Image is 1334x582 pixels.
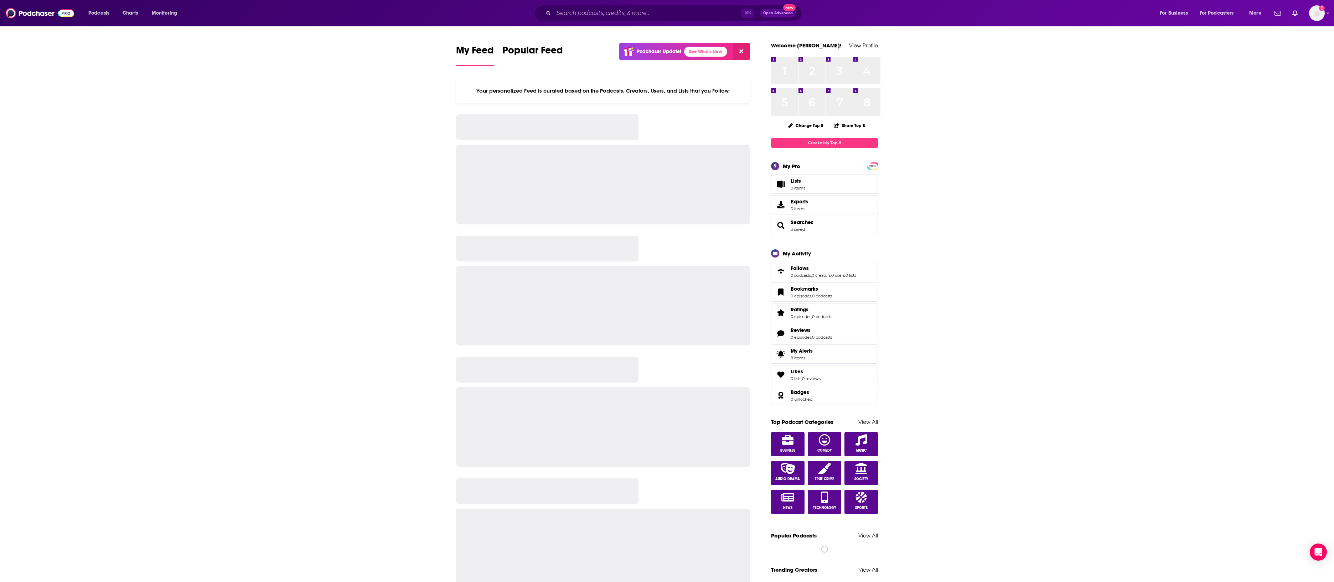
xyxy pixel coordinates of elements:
[791,368,821,375] a: Likes
[791,348,813,354] span: My Alerts
[791,376,801,381] a: 0 lists
[811,335,812,340] span: ,
[811,293,812,298] span: ,
[1195,7,1244,19] button: open menu
[1155,7,1197,19] button: open menu
[791,178,805,184] span: Lists
[771,195,878,214] a: Exports
[812,335,832,340] a: 0 podcasts
[780,448,795,453] span: Business
[808,490,841,514] a: Technology
[1244,7,1270,19] button: open menu
[775,477,800,481] span: Audio Drama
[502,44,563,66] a: Popular Feed
[771,262,878,281] span: Follows
[856,448,867,453] span: Music
[791,306,808,313] span: Ratings
[791,273,811,278] a: 0 podcasts
[808,461,841,485] a: True Crime
[1309,5,1325,21] span: Logged in as caitlinhogge
[791,219,813,225] a: Searches
[147,7,186,19] button: open menu
[791,335,811,340] a: 0 episodes
[833,119,865,132] button: Share Top 8
[817,448,832,453] span: Comedy
[1272,7,1284,19] a: Show notifications dropdown
[1200,8,1234,18] span: For Podcasters
[554,7,741,19] input: Search podcasts, credits, & more...
[802,376,821,381] a: 0 reviews
[791,293,811,298] a: 0 episodes
[774,349,788,359] span: My Alerts
[1310,544,1327,561] div: Open Intercom Messenger
[844,432,878,456] a: Music
[791,206,808,211] span: 0 items
[771,138,878,148] a: Create My Top 8
[774,287,788,297] a: Bookmarks
[774,370,788,380] a: Likes
[774,179,788,189] span: Lists
[791,178,801,184] span: Lists
[760,9,796,17] button: Open AdvancedNew
[791,355,813,360] span: 8 items
[152,8,177,18] span: Monitoring
[1289,7,1301,19] a: Show notifications dropdown
[771,461,805,485] a: Audio Drama
[771,344,878,364] a: My Alerts
[844,490,878,514] a: Sports
[456,44,494,66] a: My Feed
[771,42,842,49] a: Welcome [PERSON_NAME]!
[808,432,841,456] a: Comedy
[855,506,868,510] span: Sports
[801,376,802,381] span: ,
[123,8,138,18] span: Charts
[1309,5,1325,21] button: Show profile menu
[771,532,817,539] a: Popular Podcasts
[741,9,754,18] span: ⌘ K
[811,273,812,278] span: ,
[791,198,808,205] span: Exports
[456,44,494,61] span: My Feed
[849,42,878,49] a: View Profile
[791,227,805,232] a: 3 saved
[868,163,877,168] a: PRO
[791,286,832,292] a: Bookmarks
[791,286,818,292] span: Bookmarks
[771,175,878,194] a: Lists
[791,389,809,395] span: Badges
[831,273,845,278] a: 0 users
[791,327,832,333] a: Reviews
[845,273,846,278] span: ,
[783,250,811,257] div: My Activity
[791,327,811,333] span: Reviews
[774,390,788,400] a: Badges
[858,532,878,539] a: View All
[812,293,832,298] a: 0 podcasts
[1249,8,1261,18] span: More
[637,48,681,54] p: Podchaser Update!
[118,7,142,19] a: Charts
[791,186,805,191] span: 0 items
[771,303,878,322] span: Ratings
[771,419,833,425] a: Top Podcast Categories
[858,419,878,425] a: View All
[791,265,809,271] span: Follows
[771,282,878,302] span: Bookmarks
[6,6,74,20] img: Podchaser - Follow, Share and Rate Podcasts
[784,121,828,130] button: Change Top 8
[541,5,809,21] div: Search podcasts, credits, & more...
[858,566,878,573] a: View All
[811,314,812,319] span: ,
[771,432,805,456] a: Business
[783,4,796,11] span: New
[771,490,805,514] a: News
[684,47,727,57] a: See What's New
[854,477,868,481] span: Society
[868,163,877,169] span: PRO
[844,461,878,485] a: Society
[774,220,788,230] a: Searches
